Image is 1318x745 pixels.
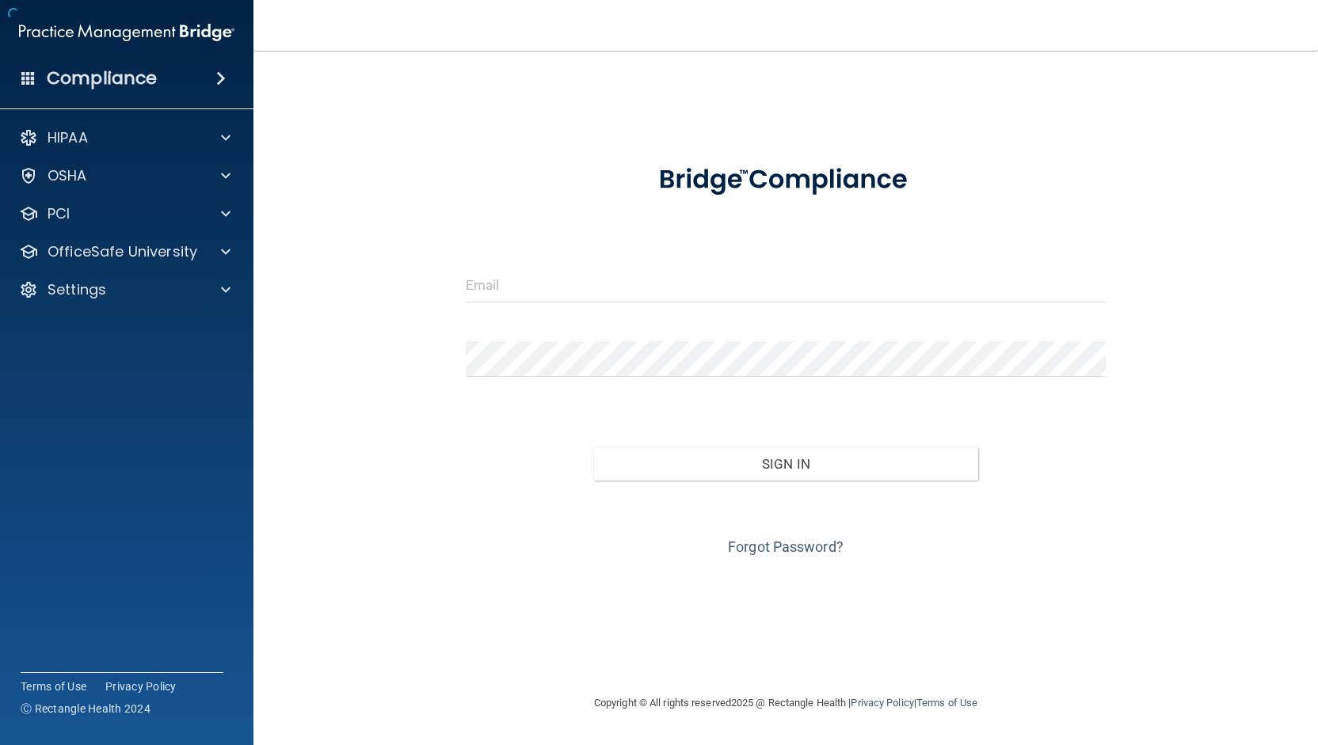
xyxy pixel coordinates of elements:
input: Email [466,267,1107,302]
img: PMB logo [19,17,234,48]
a: Forgot Password? [728,538,844,555]
div: Copyright © All rights reserved 2025 @ Rectangle Health | | [497,678,1075,728]
button: Sign In [593,447,977,481]
p: HIPAA [48,128,88,147]
a: Terms of Use [21,678,86,694]
a: OSHA [19,166,230,185]
span: Ⓒ Rectangle Health 2024 [21,701,150,716]
a: PCI [19,204,230,223]
img: bridge_compliance_login_screen.278c3ca4.svg [631,146,939,215]
a: Settings [19,280,230,299]
a: Terms of Use [916,697,977,709]
a: HIPAA [19,128,230,147]
p: Settings [48,280,106,299]
p: PCI [48,204,70,223]
a: OfficeSafe University [19,242,230,261]
p: OfficeSafe University [48,242,197,261]
p: OSHA [48,166,87,185]
a: Privacy Policy [851,697,913,709]
a: Privacy Policy [105,678,177,694]
h4: Compliance [47,67,157,89]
